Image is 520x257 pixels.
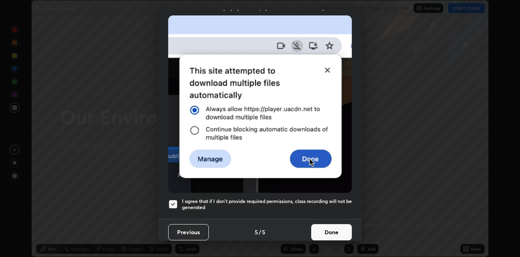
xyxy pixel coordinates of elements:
h5: I agree that if I don't provide required permissions, class recording will not be generated [182,198,352,211]
h4: 5 [262,228,265,236]
img: downloads-permission-blocked.gif [168,15,352,193]
button: Previous [168,224,209,240]
h4: / [259,228,261,236]
button: Done [311,224,352,240]
h4: 5 [255,228,258,236]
